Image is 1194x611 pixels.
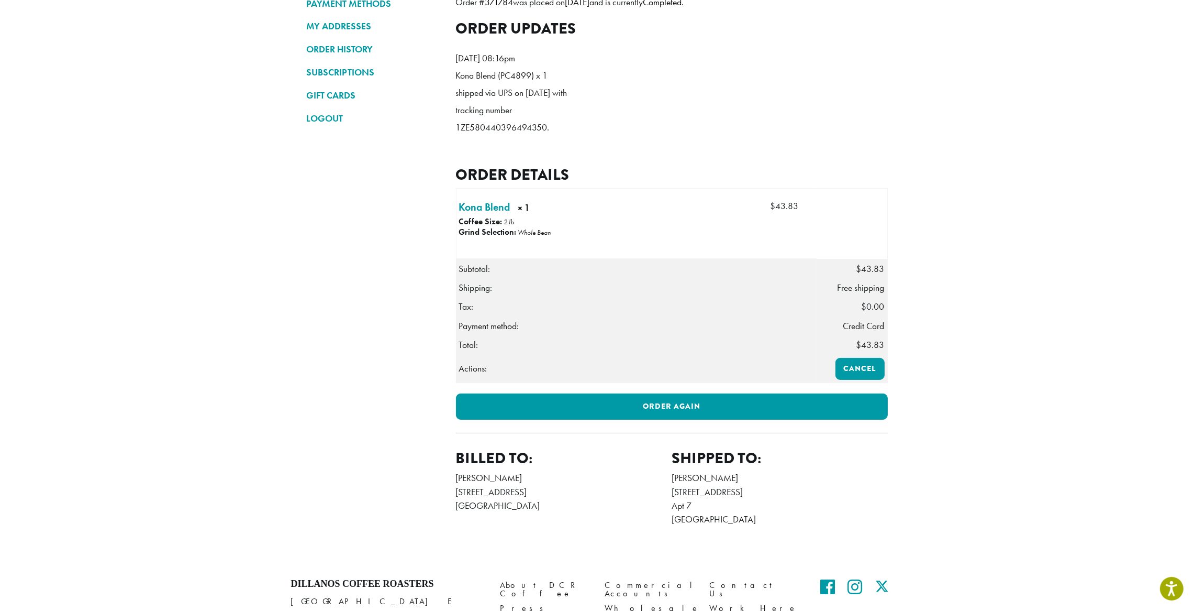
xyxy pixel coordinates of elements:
[307,40,440,58] a: ORDER HISTORY
[817,317,887,335] td: Credit Card
[456,19,888,38] h2: Order updates
[459,226,517,237] strong: Grind Selection:
[518,201,567,217] strong: × 1
[456,317,817,335] th: Payment method:
[459,199,510,215] a: Kona Blend
[518,228,551,237] p: Whole Bean
[456,335,817,355] th: Total:
[856,339,885,351] span: 43.83
[456,278,817,297] th: Shipping:
[307,86,440,104] a: GIFT CARDS
[672,449,888,467] h2: Shipped to:
[291,579,485,590] h4: Dillanos Coffee Roasters
[835,358,885,380] a: Cancel order 371784
[456,297,817,316] th: Tax:
[307,110,440,127] a: LOGOUT
[456,355,817,383] th: Actions:
[770,200,775,212] span: $
[710,579,799,601] a: Contact Us
[500,579,589,601] a: About DCR Coffee
[456,67,576,136] p: Kona Blend (PC4899) x 1 shipped via UPS on [DATE] with tracking number 1ZE580440396494350.
[504,217,515,226] p: 2 lb
[456,449,672,467] h2: Billed to:
[605,579,694,601] a: Commercial Accounts
[856,263,862,275] span: $
[456,394,888,420] a: Order again
[307,17,440,35] a: MY ADDRESSES
[862,301,885,312] span: 0.00
[672,471,888,527] address: [PERSON_NAME] [STREET_ADDRESS] Apt 7 [GEOGRAPHIC_DATA]
[856,263,885,275] span: 43.83
[862,301,867,312] span: $
[770,200,798,212] bdi: 43.83
[456,50,576,67] p: [DATE] 08:16pm
[456,166,888,184] h2: Order details
[459,216,503,227] strong: Coffee Size:
[817,278,887,297] td: Free shipping
[456,471,672,512] address: [PERSON_NAME] [STREET_ADDRESS] [GEOGRAPHIC_DATA]
[456,259,817,278] th: Subtotal:
[307,63,440,81] a: SUBSCRIPTIONS
[856,339,862,351] span: $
